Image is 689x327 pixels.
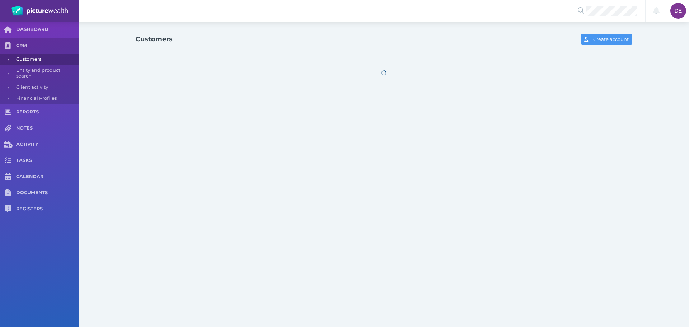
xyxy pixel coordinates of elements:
span: DE [675,8,682,14]
h1: Customers [136,35,173,43]
div: Darcie Ercegovich [670,3,686,19]
img: PW [11,6,68,16]
span: DASHBOARD [16,27,79,33]
span: NOTES [16,125,79,131]
span: CALENDAR [16,174,79,180]
button: Create account [581,34,632,45]
span: Customers [16,54,76,65]
span: CRM [16,43,79,49]
span: ACTIVITY [16,141,79,148]
span: Financial Profiles [16,93,76,104]
span: REGISTERS [16,206,79,212]
span: DOCUMENTS [16,190,79,196]
span: Create account [592,36,632,42]
span: REPORTS [16,109,79,115]
span: Client activity [16,82,76,93]
span: Entity and product search [16,65,76,82]
span: TASKS [16,158,79,164]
